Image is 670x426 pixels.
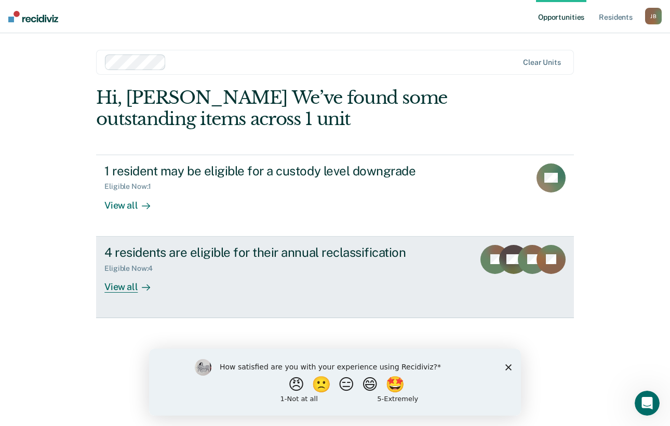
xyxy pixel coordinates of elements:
iframe: Intercom live chat [635,391,660,416]
div: Eligible Now : 4 [104,264,161,273]
div: Clear units [523,58,561,67]
div: View all [104,191,163,211]
a: 4 residents are eligible for their annual reclassificationEligible Now:4View all [96,237,574,318]
div: Hi, [PERSON_NAME] We’ve found some outstanding items across 1 unit [96,87,478,130]
iframe: Survey by Kim from Recidiviz [149,349,521,416]
img: Recidiviz [8,11,58,22]
div: Eligible Now : 1 [104,182,159,191]
div: View all [104,272,163,293]
div: J B [645,8,662,24]
div: 4 residents are eligible for their annual reclassification [104,245,466,260]
button: JB [645,8,662,24]
a: 1 resident may be eligible for a custody level downgradeEligible Now:1View all [96,155,574,237]
div: 1 resident may be eligible for a custody level downgrade [104,163,469,178]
